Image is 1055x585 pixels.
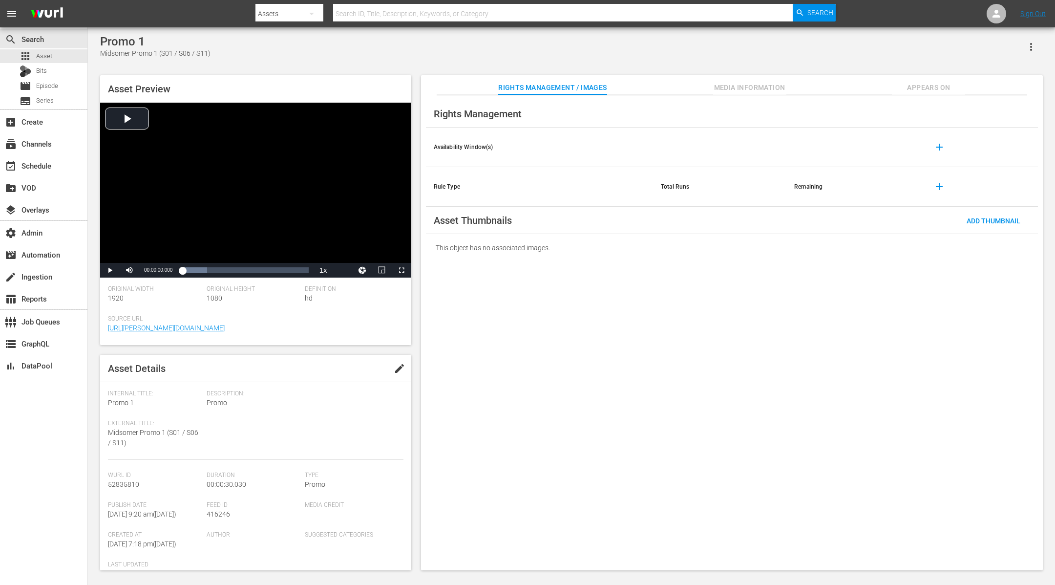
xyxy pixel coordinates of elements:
[928,135,951,159] button: add
[207,472,300,479] span: Duration
[5,249,17,261] span: Automation
[713,82,786,94] span: Media Information
[207,398,399,408] span: Promo
[305,480,325,488] span: Promo
[653,167,786,207] th: Total Runs
[5,204,17,216] span: Overlays
[108,540,176,548] span: [DATE] 7:18 pm ( [DATE] )
[5,116,17,128] span: Create
[959,212,1028,229] button: Add Thumbnail
[372,263,392,278] button: Picture-in-Picture
[108,324,225,332] a: [URL][PERSON_NAME][DOMAIN_NAME]
[108,420,202,428] span: External Title:
[108,510,176,518] span: [DATE] 9:20 am ( [DATE] )
[108,390,202,398] span: Internal Title:
[5,160,17,172] span: Schedule
[207,531,300,539] span: Author
[793,4,836,22] button: Search
[5,227,17,239] span: Admin
[933,181,945,193] span: add
[108,472,202,479] span: Wurl Id
[36,96,54,106] span: Series
[5,338,17,350] span: GraphQL
[100,48,211,59] div: Midsomer Promo 1 (S01 / S06 / S11)
[20,95,31,107] span: Series
[108,480,139,488] span: 52835810
[108,315,399,323] span: Source Url
[5,316,17,328] span: Job Queues
[892,82,965,94] span: Appears On
[434,215,512,226] span: Asset Thumbnails
[305,531,399,539] span: Suggested Categories
[108,501,202,509] span: Publish Date
[394,363,405,374] span: edit
[120,263,139,278] button: Mute
[23,2,70,25] img: ans4CAIJ8jUAAAAAAAAAAAAAAAAAAAAAAAAgQb4GAAAAAAAAAAAAAAAAAAAAAAAAJMjXAAAAAAAAAAAAAAAAAAAAAAAAgAT5G...
[182,267,308,273] div: Progress Bar
[305,294,313,302] span: hd
[5,271,17,283] span: Ingestion
[20,50,31,62] span: Asset
[100,35,211,48] div: Promo 1
[6,8,18,20] span: menu
[5,182,17,194] span: VOD
[108,561,202,569] span: Last Updated
[108,429,198,447] span: Midsomer Promo 1 (S01 / S06 / S11)
[426,167,653,207] th: Rule Type
[100,263,120,278] button: Play
[36,66,47,76] span: Bits
[207,501,300,509] span: Feed ID
[388,357,411,380] button: edit
[426,234,1038,261] div: This object has no associated images.
[108,363,166,374] span: Asset Details
[1020,10,1046,18] a: Sign Out
[20,65,31,77] div: Bits
[434,108,522,120] span: Rights Management
[5,138,17,150] span: Channels
[207,390,399,398] span: Description:
[108,294,124,302] span: 1920
[314,263,333,278] button: Playback Rate
[498,82,607,94] span: Rights Management / Images
[5,293,17,305] span: Reports
[207,285,300,293] span: Original Height
[108,399,134,407] span: Promo 1
[392,263,411,278] button: Fullscreen
[5,360,17,372] span: DataPool
[305,472,399,479] span: Type
[928,175,951,198] button: add
[207,510,230,518] span: 416246
[207,294,222,302] span: 1080
[807,4,833,22] span: Search
[36,51,52,61] span: Asset
[353,263,372,278] button: Jump To Time
[5,34,17,45] span: Search
[933,141,945,153] span: add
[426,128,653,167] th: Availability Window(s)
[108,531,202,539] span: Created At
[786,167,920,207] th: Remaining
[36,81,58,91] span: Episode
[144,267,172,273] span: 00:00:00.000
[108,570,191,578] span: [DATE] 10:31 am ( a day ago )
[108,285,202,293] span: Original Width
[100,103,411,278] div: Video Player
[305,501,399,509] span: Media Credit
[207,480,246,488] span: 00:00:30.030
[959,217,1028,225] span: Add Thumbnail
[108,83,170,95] span: Asset Preview
[20,80,31,92] span: Episode
[305,285,399,293] span: Definition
